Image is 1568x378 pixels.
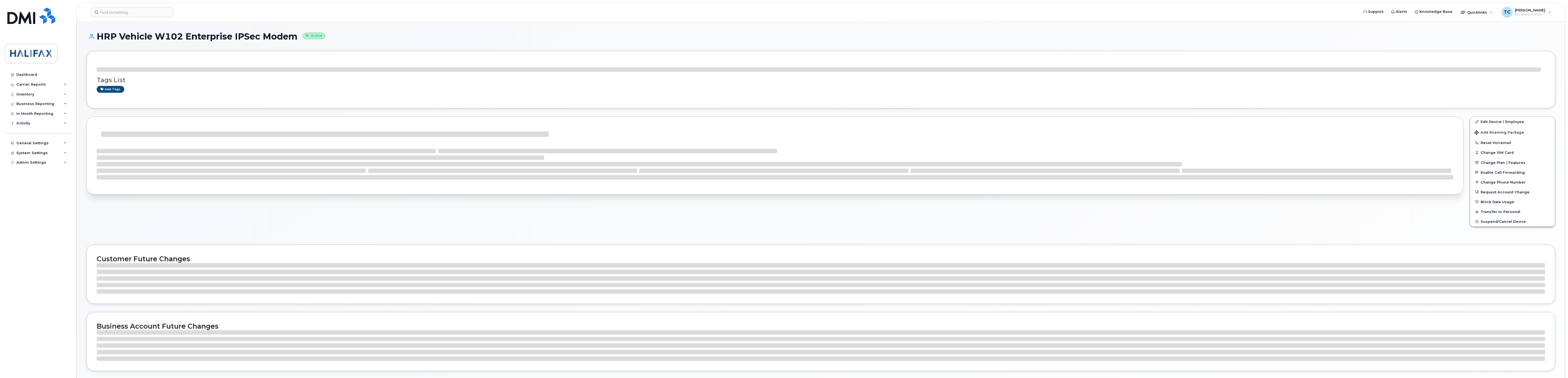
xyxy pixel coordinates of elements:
[1481,160,1525,164] span: Change Plan / Features
[1470,127,1555,138] button: Add Roaming Package
[97,322,1545,330] h2: Business Account Future Changes
[303,33,325,39] small: Active
[1470,217,1555,226] button: Suspend/Cancel Device
[1470,167,1555,177] button: Enable Call Forwarding
[1470,187,1555,197] button: Request Account Change
[97,255,1545,263] h2: Customer Future Changes
[87,32,1555,41] h1: HRP Vehicle W102 Enterprise IPSec Modem
[1481,170,1525,174] span: Enable Call Forwarding
[1475,130,1524,136] span: Add Roaming Package
[1470,158,1555,167] button: Change Plan / Features
[1470,207,1555,217] button: Transfer to Personal
[1470,177,1555,187] button: Change Phone Number
[97,86,124,93] a: Add tags
[1481,220,1526,224] span: Suspend/Cancel Device
[1470,138,1555,148] button: Reset Voicemail
[1470,148,1555,157] button: Change SIM Card
[1470,197,1555,207] button: Block Data Usage
[1470,117,1555,127] a: Edit Device / Employee
[97,77,1545,83] h3: Tags List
